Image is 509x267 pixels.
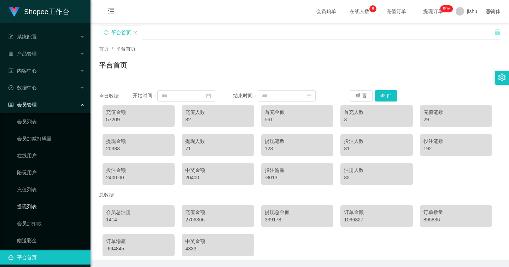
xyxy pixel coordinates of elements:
[423,116,488,123] div: 29
[106,109,171,116] div: 充值金额
[106,116,171,123] div: 57209
[265,109,330,116] div: 首充金额
[111,26,131,39] div: 平台首页
[265,174,330,181] div: -8013
[346,9,373,14] span: 在线人数
[375,90,397,101] button: 查 询
[344,209,409,216] div: 订单金额
[423,216,488,224] div: 895836
[344,138,409,145] div: 投注人数
[423,145,488,152] div: 192
[17,149,85,163] a: 在线用户
[17,216,85,231] a: 会员加扣款
[185,109,250,116] div: 充值人数
[8,85,13,90] i: 图标: check-circle-o
[8,102,37,108] span: 会员管理
[99,92,133,100] div: 今日数据
[265,145,330,152] div: 123
[372,5,374,12] p: 8
[8,102,13,107] i: 图标: table
[498,74,506,81] i: 图标: setting
[8,68,13,73] i: 图标: profile
[106,167,171,174] div: 投注金额
[344,116,409,123] div: 3
[265,138,330,145] div: 提现笔数
[486,9,491,14] i: 图标: global
[8,51,13,56] i: 图标: appstore-o
[8,8,70,14] a: Shopee工作台
[17,132,85,146] a: 会员加减打码量
[423,138,488,145] div: 投注笔数
[185,138,250,145] div: 提现人数
[8,68,37,74] span: 内容中心
[106,209,171,216] div: 会员总注册
[106,138,171,145] div: 提现金额
[8,7,20,17] img: logo.9652507e.png
[265,167,330,174] div: 投注输赢
[99,46,109,52] span: 首页
[420,9,446,14] span: 提现订单
[383,9,410,14] span: 充值订单
[185,174,250,181] div: 20400
[494,29,501,35] i: 图标: unlock
[17,182,85,197] a: 充值列表
[185,167,250,174] div: 中奖金额
[104,30,109,35] i: 图标: sync
[369,5,376,12] sup: 8
[185,116,250,123] div: 82
[265,116,330,123] div: 561
[185,145,250,152] div: 71
[344,167,409,174] div: 注册人数
[17,166,85,180] a: 陪玩用户
[8,51,37,57] span: 产品管理
[99,188,501,202] div: 总数据
[185,216,250,224] div: 2706366
[106,174,171,181] div: 2400.00
[185,238,250,245] div: 中奖金额
[423,109,488,116] div: 充值笔数
[112,46,113,52] span: /
[265,216,330,224] div: 339178
[106,216,171,224] div: 1414
[265,209,330,216] div: 提现总金额
[17,199,85,214] a: 提现列表
[344,216,409,224] div: 1096827
[344,174,409,181] div: 82
[133,31,138,35] i: 图标: close
[17,115,85,129] a: 会员列表
[185,245,250,253] div: 4333
[350,90,373,101] button: 重 置
[8,34,13,39] i: 图标: form
[133,93,157,98] span: 开始时间：
[440,5,453,12] sup: 163
[116,46,136,52] span: 平台首页
[99,0,123,23] i: 图标: menu-fold
[99,60,127,70] h1: 平台首页
[106,245,171,253] div: -694845
[106,145,171,152] div: 20383
[344,145,409,152] div: 81
[17,233,85,248] a: 赠送彩金
[344,109,409,116] div: 首充人数
[8,85,37,91] span: 数据中心
[24,0,70,23] h1: Shopee工作台
[233,93,258,98] span: 结束时间：
[306,93,311,98] i: 图标: calendar
[8,34,37,40] span: 系统配置
[185,209,250,216] div: 充值金额
[206,93,211,98] i: 图标: calendar
[423,209,488,216] div: 订单数量
[8,250,85,265] a: 图标: dashboard平台首页
[106,238,171,245] div: 订单输赢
